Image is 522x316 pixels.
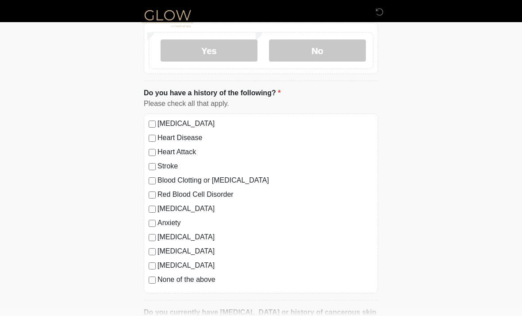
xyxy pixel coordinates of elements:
label: Blood Clotting or [MEDICAL_DATA] [157,175,373,186]
label: [MEDICAL_DATA] [157,246,373,257]
label: No [269,39,366,62]
label: Do you have a history of the following? [144,88,280,98]
input: [MEDICAL_DATA] [149,248,156,255]
label: [MEDICAL_DATA] [157,203,373,214]
input: Heart Disease [149,135,156,142]
img: Glow Medical Spa Logo [135,7,200,29]
label: Heart Disease [157,133,373,143]
label: Red Blood Cell Disorder [157,189,373,200]
input: Red Blood Cell Disorder [149,191,156,199]
label: None of the above [157,274,373,285]
input: [MEDICAL_DATA] [149,121,156,128]
label: [MEDICAL_DATA] [157,260,373,271]
label: [MEDICAL_DATA] [157,232,373,242]
input: Heart Attack [149,149,156,156]
label: Anxiety [157,218,373,228]
input: None of the above [149,277,156,284]
label: Heart Attack [157,147,373,157]
input: [MEDICAL_DATA] [149,262,156,269]
label: [MEDICAL_DATA] [157,118,373,129]
label: Stroke [157,161,373,172]
input: Blood Clotting or [MEDICAL_DATA] [149,177,156,184]
div: Please check all that apply. [144,98,378,109]
label: Yes [161,39,257,62]
input: Anxiety [149,220,156,227]
input: [MEDICAL_DATA] [149,206,156,213]
input: [MEDICAL_DATA] [149,234,156,241]
input: Stroke [149,163,156,170]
